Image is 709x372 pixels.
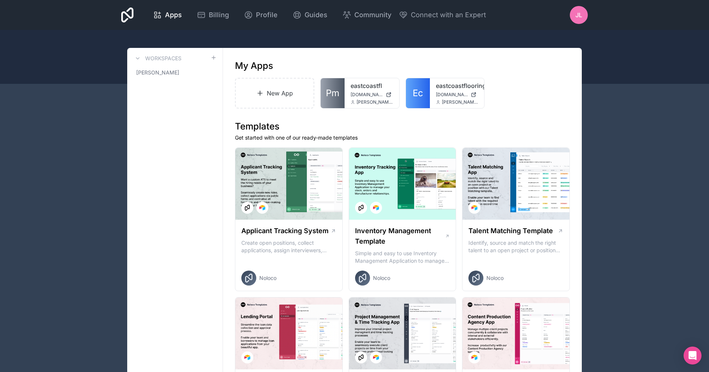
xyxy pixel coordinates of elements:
[241,239,336,254] p: Create open positions, collect applications, assign interviewers, centralise candidate feedback a...
[436,92,479,98] a: [DOMAIN_NAME]
[471,205,477,211] img: Airtable Logo
[133,66,217,79] a: [PERSON_NAME]
[399,10,486,20] button: Connect with an Expert
[468,239,563,254] p: Identify, source and match the right talent to an open project or position with our Talent Matchi...
[321,78,345,108] a: Pm
[244,354,250,360] img: Airtable Logo
[373,354,379,360] img: Airtable Logo
[684,347,702,365] div: Open Intercom Messenger
[575,10,582,19] span: JL
[145,55,181,62] h3: Workspaces
[351,92,393,98] a: [DOMAIN_NAME]
[351,81,393,90] a: eastcoastfl
[355,226,445,247] h1: Inventory Management Template
[235,134,570,141] p: Get started with one of our ready-made templates
[351,92,383,98] span: [DOMAIN_NAME]
[256,10,278,20] span: Profile
[357,99,393,105] span: [PERSON_NAME][EMAIL_ADDRESS][DOMAIN_NAME]
[326,87,339,99] span: Pm
[241,226,328,236] h1: Applicant Tracking System
[259,205,265,211] img: Airtable Logo
[305,10,327,20] span: Guides
[287,7,333,23] a: Guides
[209,10,229,20] span: Billing
[411,10,486,20] span: Connect with an Expert
[486,274,504,282] span: Noloco
[373,274,390,282] span: Noloco
[136,69,179,76] span: [PERSON_NAME]
[406,78,430,108] a: Ec
[442,99,479,105] span: [PERSON_NAME][EMAIL_ADDRESS][DOMAIN_NAME]
[436,92,468,98] span: [DOMAIN_NAME]
[413,87,423,99] span: Ec
[259,274,276,282] span: Noloco
[147,7,188,23] a: Apps
[238,7,284,23] a: Profile
[165,10,182,20] span: Apps
[471,354,477,360] img: Airtable Logo
[436,81,479,90] a: eastcoastflooringprojects
[354,10,391,20] span: Community
[468,226,553,236] h1: Talent Matching Template
[235,60,273,72] h1: My Apps
[336,7,397,23] a: Community
[235,78,314,109] a: New App
[191,7,235,23] a: Billing
[235,121,570,132] h1: Templates
[133,54,181,63] a: Workspaces
[355,250,450,265] p: Simple and easy to use Inventory Management Application to manage your stock, orders and Manufact...
[373,205,379,211] img: Airtable Logo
